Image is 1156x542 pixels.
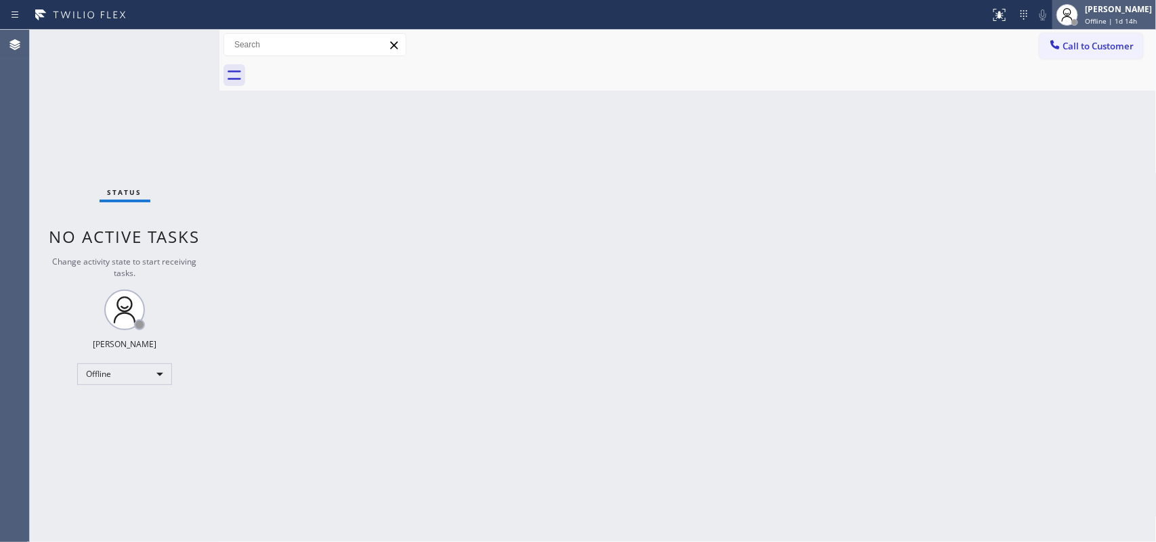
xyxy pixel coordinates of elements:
[1063,40,1134,52] span: Call to Customer
[93,338,156,350] div: [PERSON_NAME]
[53,256,197,279] span: Change activity state to start receiving tasks.
[1085,16,1137,26] span: Offline | 1d 14h
[49,225,200,248] span: No active tasks
[1040,33,1143,59] button: Call to Customer
[108,187,142,197] span: Status
[1033,5,1052,24] button: Mute
[1085,3,1152,15] div: [PERSON_NAME]
[77,363,172,385] div: Offline
[224,34,406,55] input: Search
